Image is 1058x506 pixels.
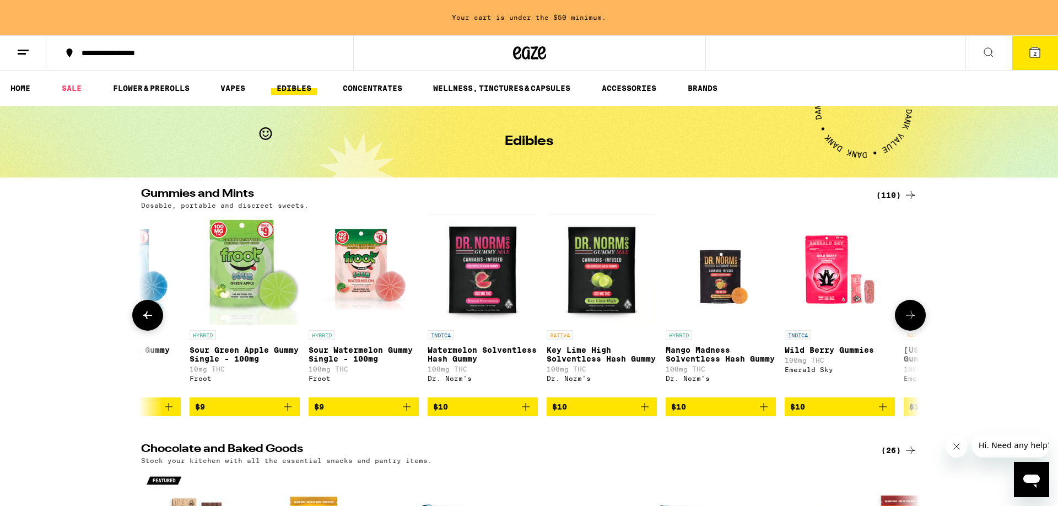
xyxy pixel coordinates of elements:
[428,330,454,340] p: INDICA
[909,402,924,411] span: $10
[5,82,36,95] a: HOME
[904,365,1014,373] p: 100mg THC
[785,346,895,354] p: Wild Berry Gummies
[309,330,335,340] p: HYBRID
[505,135,553,148] h1: Edibles
[666,214,776,397] a: Open page for Mango Madness Solventless Hash Gummy from Dr. Norm's
[547,397,657,416] button: Add to bag
[190,214,300,325] img: Froot - Sour Green Apple Gummy Single - 100mg
[904,214,1014,397] a: Open page for California Orange Gummies from Emerald Sky
[881,444,917,457] a: (26)
[671,402,686,411] span: $10
[107,82,195,95] a: FLOWER & PREROLLS
[428,214,538,397] a: Open page for Watermelon Solventless Hash Gummy from Dr. Norm's
[785,366,895,373] div: Emerald Sky
[547,375,657,382] div: Dr. Norm's
[428,375,538,382] div: Dr. Norm's
[309,214,419,397] a: Open page for Sour Watermelon Gummy Single - 100mg from Froot
[666,214,776,325] img: Dr. Norm's - Mango Madness Solventless Hash Gummy
[666,397,776,416] button: Add to bag
[666,346,776,363] p: Mango Madness Solventless Hash Gummy
[904,346,1014,363] p: [US_STATE] Orange Gummies
[141,189,863,202] h2: Gummies and Mints
[337,82,408,95] a: CONCENTRATES
[1014,462,1049,497] iframe: Button to launch messaging window
[190,365,300,373] p: 10mg THC
[429,214,536,325] img: Dr. Norm's - Watermelon Solventless Hash Gummy
[547,346,657,363] p: Key Lime High Solventless Hash Gummy
[190,330,216,340] p: HYBRID
[309,346,419,363] p: Sour Watermelon Gummy Single - 100mg
[904,330,930,340] p: SATIVA
[785,214,895,325] img: Emerald Sky - Wild Berry Gummies
[190,375,300,382] div: Froot
[314,402,324,411] span: $9
[548,214,655,325] img: Dr. Norm's - Key Lime High Solventless Hash Gummy
[1012,36,1058,70] button: 2
[309,397,419,416] button: Add to bag
[56,82,87,95] a: SALE
[428,82,576,95] a: WELLNESS, TINCTURES & CAPSULES
[433,402,448,411] span: $10
[1033,50,1037,57] span: 2
[785,214,895,397] a: Open page for Wild Berry Gummies from Emerald Sky
[7,8,79,17] span: Hi. Need any help?
[141,444,863,457] h2: Chocolate and Baked Goods
[666,365,776,373] p: 100mg THC
[190,397,300,416] button: Add to bag
[547,214,657,397] a: Open page for Key Lime High Solventless Hash Gummy from Dr. Norm's
[785,357,895,364] p: 100mg THC
[195,402,205,411] span: $9
[190,346,300,363] p: Sour Green Apple Gummy Single - 100mg
[785,397,895,416] button: Add to bag
[666,330,692,340] p: HYBRID
[785,330,811,340] p: INDICA
[428,365,538,373] p: 100mg THC
[309,375,419,382] div: Froot
[596,82,662,95] a: ACCESSORIES
[904,375,1014,382] div: Emerald Sky
[972,433,1049,457] iframe: Message from company
[547,365,657,373] p: 100mg THC
[876,189,917,202] a: (110)
[271,82,317,95] a: EDIBLES
[309,214,419,325] img: Froot - Sour Watermelon Gummy Single - 100mg
[428,346,538,363] p: Watermelon Solventless Hash Gummy
[141,202,309,209] p: Dosable, portable and discreet sweets.
[666,375,776,382] div: Dr. Norm's
[141,457,432,464] p: Stock your kitchen with all the essential snacks and pantry items.
[904,397,1014,416] button: Add to bag
[309,365,419,373] p: 100mg THC
[547,330,573,340] p: SATIVA
[946,435,968,457] iframe: Close message
[682,82,723,95] a: BRANDS
[215,82,251,95] a: VAPES
[904,214,1014,325] img: Emerald Sky - California Orange Gummies
[428,397,538,416] button: Add to bag
[190,214,300,397] a: Open page for Sour Green Apple Gummy Single - 100mg from Froot
[790,402,805,411] span: $10
[552,402,567,411] span: $10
